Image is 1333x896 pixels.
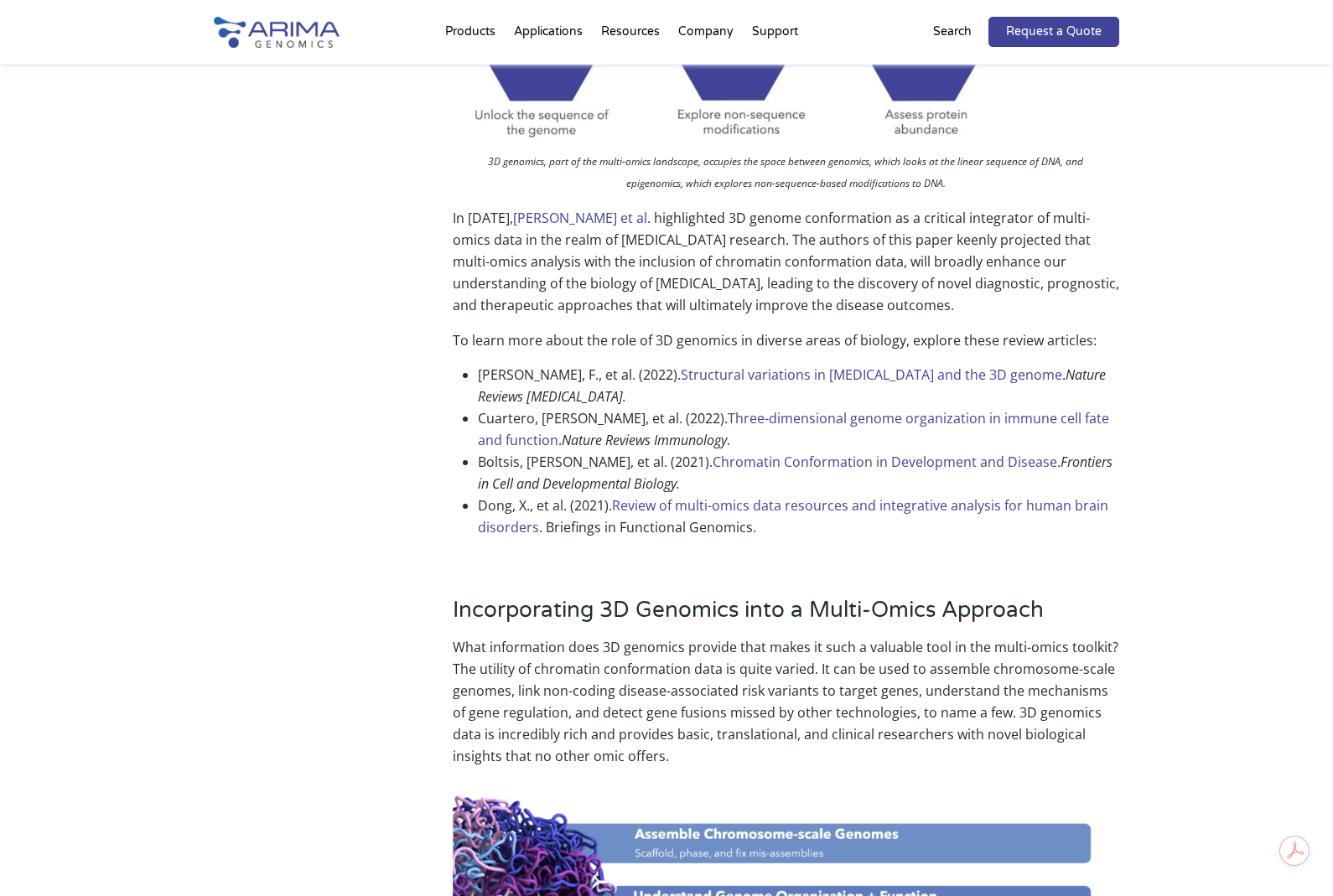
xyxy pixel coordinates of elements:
[478,407,1119,451] li: Cuartero, [PERSON_NAME], et al. (2022). . .
[513,209,647,227] a: [PERSON_NAME] et al
[478,496,1108,536] a: Review of multi-omics data resources and integrative analysis for human brain disorders
[681,365,1062,384] a: Structural variations in [MEDICAL_DATA] and the 3D genome
[453,329,1119,351] p: To learn more about the role of 3D genomics in diverse areas of biology, explore these review art...
[466,151,1106,199] p: 3D genomics, part of the multi-omics landscape, occupies the space between genomics, which looks ...
[478,451,1119,495] li: Boltsis, [PERSON_NAME], et al. (2021). .
[933,21,972,43] p: Search
[713,453,1057,471] a: Chromatin Conformation in Development and Disease
[478,409,1109,449] a: Three-dimensional genome organization in immune cell fate and function
[478,364,1119,407] li: [PERSON_NAME], F., et al. (2022). .
[453,636,1119,780] p: What information does 3D genomics provide that makes it such a valuable tool in the multi-omics t...
[478,495,1119,538] li: Dong, X., et al. (2021). . Briefings in Functional Genomics.
[478,365,1106,406] i: Nature Reviews [MEDICAL_DATA].
[214,17,340,48] img: Arima-Genomics-logo
[988,17,1119,47] a: Request a Quote
[453,597,1119,636] h3: Incorporating 3D Genomics into a Multi-Omics Approach
[478,453,1113,493] i: Frontiers in Cell and Developmental Biology.
[453,207,1119,329] p: In [DATE], . highlighted 3D genome conformation as a critical integrator of multi-omics data in t...
[562,431,727,449] i: Nature Reviews Immunology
